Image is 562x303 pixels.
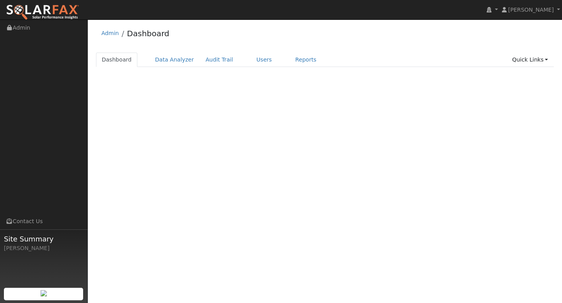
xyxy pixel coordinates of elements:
[508,7,554,13] span: [PERSON_NAME]
[96,53,138,67] a: Dashboard
[127,29,169,38] a: Dashboard
[4,244,84,252] div: [PERSON_NAME]
[101,30,119,36] a: Admin
[506,53,554,67] a: Quick Links
[41,290,47,296] img: retrieve
[4,234,84,244] span: Site Summary
[251,53,278,67] a: Users
[200,53,239,67] a: Audit Trail
[149,53,200,67] a: Data Analyzer
[290,53,322,67] a: Reports
[6,4,79,21] img: SolarFax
